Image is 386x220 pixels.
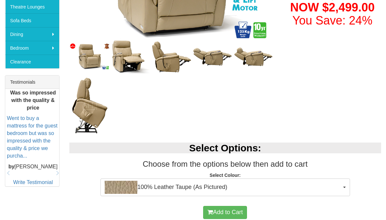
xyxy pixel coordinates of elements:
b: Select Options: [189,143,261,153]
button: 100% Leather Taupe (As Pictured)100% Leather Taupe (As Pictured) [100,178,350,196]
b: Was so impressed with the quality & price [10,90,56,110]
a: Went to buy a mattress for the guest bedroom but was so impressed with the quality & price we pur... [7,115,58,158]
font: You Save: 24% [292,14,373,27]
a: Bedroom [5,41,59,55]
img: 100% Leather Taupe (As Pictured) [105,181,137,194]
a: Write Testimonial [13,179,53,185]
h3: Choose from the options below then add to cart [69,160,381,168]
div: Testimonials [5,76,59,89]
span: NOW $2,499.00 [290,1,375,14]
a: Sofa Beds [5,13,59,27]
button: Add to Cart [203,206,247,219]
b: by [9,163,15,169]
strong: Select Colour: [210,173,241,178]
span: 100% Leather Taupe (As Pictured) [105,181,342,194]
p: [PERSON_NAME] [7,163,59,170]
a: Dining [5,27,59,41]
a: Clearance [5,55,59,68]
